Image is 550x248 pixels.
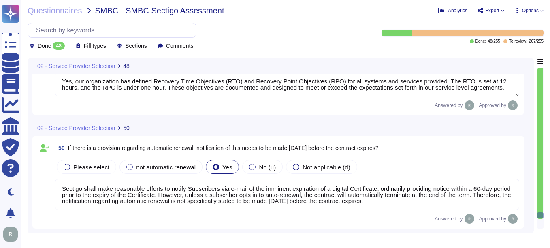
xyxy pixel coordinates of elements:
span: 48 [123,63,130,69]
img: user [465,214,474,224]
span: Analytics [448,8,467,13]
span: Please select [73,164,109,171]
img: user [465,100,474,110]
span: If there is a provision regarding automatic renewal, notification of this needs to be made [DATE]... [68,145,379,151]
span: No (u) [259,164,276,171]
span: 02 - Service Provider Selection [37,125,115,131]
span: Not applicable (d) [303,164,350,171]
input: Search by keywords [32,23,196,37]
textarea: Sectigo shall make reasonable efforts to notify Subscribers via e-mail of the imminent expiration... [55,179,519,210]
span: Comments [166,43,194,49]
span: 02 - Service Provider Selection [37,63,115,69]
span: To review: [509,39,527,43]
img: user [3,227,18,242]
button: user [2,225,23,243]
span: Questionnaires [28,6,82,15]
span: 50 [55,145,65,151]
span: 207 / 255 [529,39,544,43]
div: 48 [53,42,64,50]
span: Done: [475,39,486,43]
span: Answered by [435,103,463,108]
span: Fill types [84,43,106,49]
span: 48 / 255 [488,39,500,43]
span: Options [522,8,539,13]
span: SMBC - SMBC Sectigo Assessment [95,6,224,15]
img: user [508,100,518,110]
span: 50 [123,125,130,131]
textarea: Yes, our organization has defined Recovery Time Objectives (RTO) and Recovery Point Objectives (R... [55,71,519,96]
span: Export [485,8,499,13]
button: Analytics [438,7,467,14]
span: not automatic renewal [136,164,196,171]
span: Approved by [479,216,506,221]
span: Answered by [435,216,463,221]
span: Approved by [479,103,506,108]
span: Sections [125,43,147,49]
span: Yes [222,164,232,171]
span: Done [38,43,51,49]
img: user [508,214,518,224]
